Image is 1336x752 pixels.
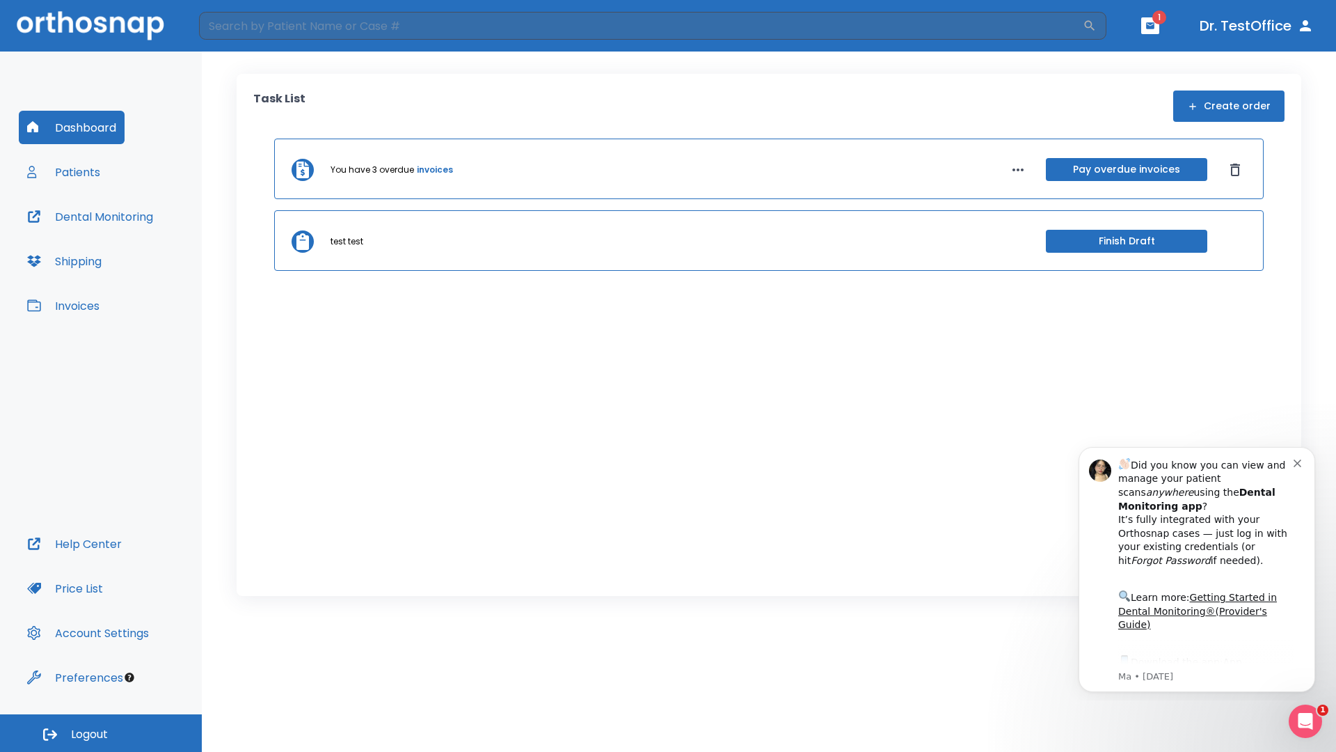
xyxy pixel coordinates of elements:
[61,222,184,247] a: App Store
[19,200,161,233] button: Dental Monitoring
[123,671,136,684] div: Tooltip anchor
[1046,158,1207,181] button: Pay overdue invoices
[19,527,130,561] button: Help Center
[19,616,157,650] button: Account Settings
[61,236,236,249] p: Message from Ma, sent 6w ago
[1289,705,1322,738] iframe: Intercom live chat
[19,572,111,605] button: Price List
[1173,91,1285,122] button: Create order
[17,11,164,40] img: Orthosnap
[1224,159,1246,181] button: Dismiss
[253,91,305,122] p: Task List
[19,244,110,278] button: Shipping
[1194,13,1319,38] button: Dr. TestOffice
[1058,434,1336,700] iframe: Intercom notifications message
[417,164,453,176] a: invoices
[236,22,247,33] button: Dismiss notification
[19,111,125,144] button: Dashboard
[19,155,109,189] button: Patients
[199,12,1083,40] input: Search by Patient Name or Case #
[1046,230,1207,253] button: Finish Draft
[71,727,108,742] span: Logout
[19,661,132,694] button: Preferences
[331,235,363,248] p: test test
[19,289,108,322] button: Invoices
[331,164,414,176] p: You have 3 overdue
[1152,10,1166,24] span: 1
[61,219,236,290] div: Download the app: | ​ Let us know if you need help getting started!
[1317,705,1328,716] span: 1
